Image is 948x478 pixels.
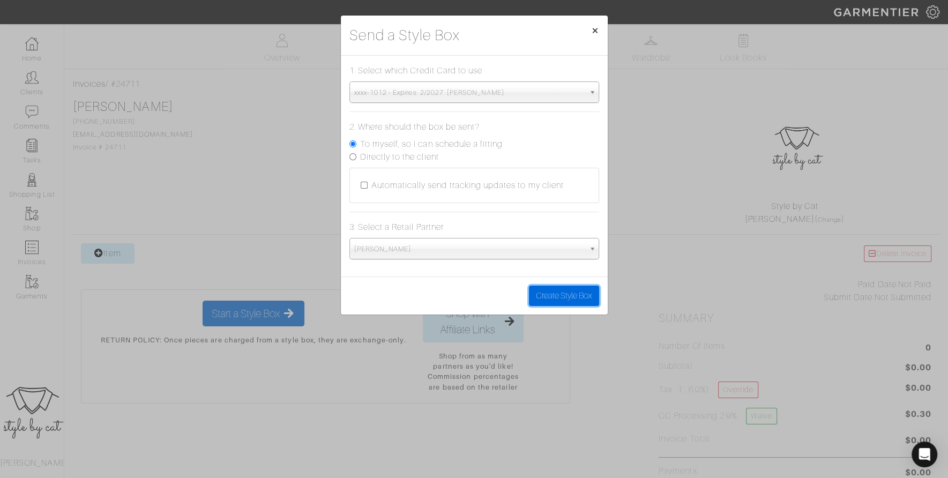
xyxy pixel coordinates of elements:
span: xxxx-1012 - Expires: 2/2027. [PERSON_NAME] [354,82,585,103]
div: Open Intercom Messenger [912,442,937,467]
label: Automatically send tracking updates to my client [371,179,564,192]
label: 1. Select which Credit Card to use [349,64,483,77]
h3: Send a Style Box [349,24,460,47]
label: To myself, so I can schedule a fitting [360,138,503,151]
label: Directly to the client [360,151,439,163]
button: Close [583,16,608,46]
span: [PERSON_NAME] [354,238,585,260]
span: × [591,23,599,38]
label: 3. Select a Retail Partner [349,221,444,234]
button: Create Style Box [529,286,599,306]
label: 2. Where should the box be sent? [349,121,480,133]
